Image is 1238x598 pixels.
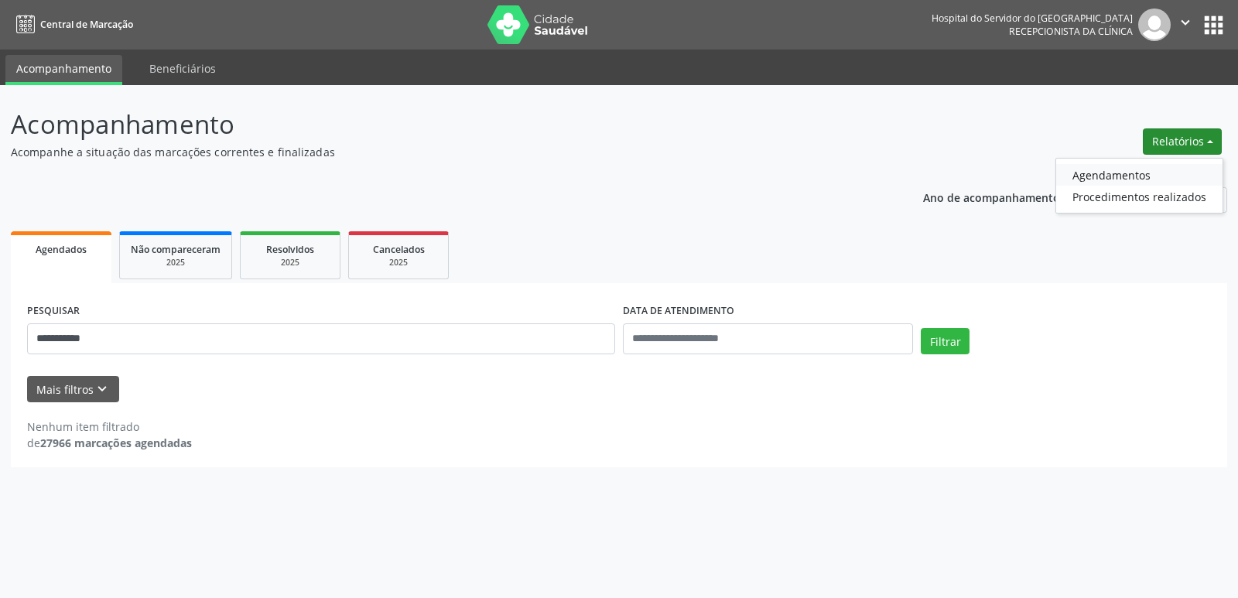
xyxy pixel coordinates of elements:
label: PESQUISAR [27,299,80,323]
span: Central de Marcação [40,18,133,31]
strong: 27966 marcações agendadas [40,436,192,450]
a: Procedimentos realizados [1056,186,1223,207]
span: Não compareceram [131,243,221,256]
button: apps [1200,12,1227,39]
button: Relatórios [1143,128,1222,155]
button: Mais filtroskeyboard_arrow_down [27,376,119,403]
span: Agendados [36,243,87,256]
label: DATA DE ATENDIMENTO [623,299,734,323]
div: Nenhum item filtrado [27,419,192,435]
div: Hospital do Servidor do [GEOGRAPHIC_DATA] [932,12,1133,25]
i: keyboard_arrow_down [94,381,111,398]
span: Resolvidos [266,243,314,256]
p: Ano de acompanhamento [923,187,1060,207]
a: Central de Marcação [11,12,133,37]
span: Cancelados [373,243,425,256]
button:  [1171,9,1200,41]
a: Beneficiários [139,55,227,82]
a: Acompanhamento [5,55,122,85]
div: de [27,435,192,451]
p: Acompanhamento [11,105,862,144]
p: Acompanhe a situação das marcações correntes e finalizadas [11,144,862,160]
span: Recepcionista da clínica [1009,25,1133,38]
ul: Relatórios [1055,158,1223,214]
i:  [1177,14,1194,31]
div: 2025 [251,257,329,268]
div: 2025 [360,257,437,268]
button: Filtrar [921,328,970,354]
div: 2025 [131,257,221,268]
img: img [1138,9,1171,41]
a: Agendamentos [1056,164,1223,186]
